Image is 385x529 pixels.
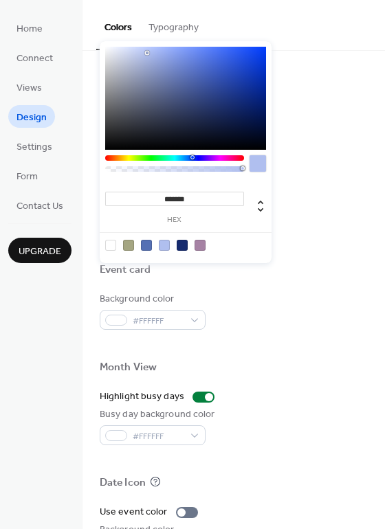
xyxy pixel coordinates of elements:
[8,164,46,187] a: Form
[16,111,47,125] span: Design
[100,407,215,422] div: Busy day background color
[16,52,53,66] span: Connect
[100,505,168,519] div: Use event color
[8,194,71,216] a: Contact Us
[19,245,61,259] span: Upgrade
[100,476,146,491] div: Date Icon
[133,314,184,328] span: #FFFFFF
[105,216,244,224] label: hex
[16,22,43,36] span: Home
[8,238,71,263] button: Upgrade
[123,240,134,251] div: rgb(165, 166, 130)
[8,46,61,69] a: Connect
[133,429,184,444] span: #FFFFFF
[195,240,206,251] div: rgb(166, 130, 164)
[16,140,52,155] span: Settings
[100,263,151,278] div: Event card
[8,76,50,98] a: Views
[159,240,170,251] div: rgb(176, 191, 239)
[177,240,188,251] div: rgb(22, 43, 111)
[141,240,152,251] div: rgb(85, 112, 180)
[8,135,60,157] a: Settings
[8,105,55,128] a: Design
[16,199,63,214] span: Contact Us
[16,81,42,95] span: Views
[16,170,38,184] span: Form
[105,240,116,251] div: rgb(255, 255, 255)
[100,390,184,404] div: Highlight busy days
[100,361,157,375] div: Month View
[100,292,203,306] div: Background color
[8,16,51,39] a: Home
